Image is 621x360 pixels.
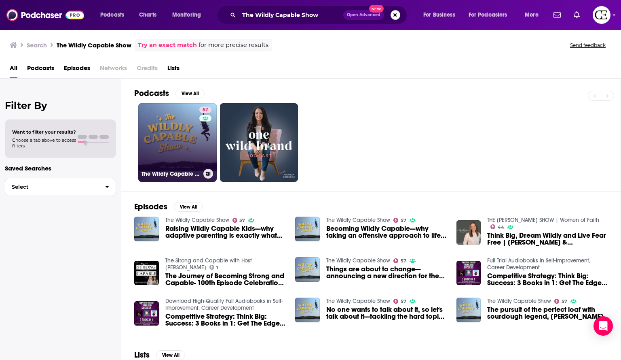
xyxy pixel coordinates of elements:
[295,257,320,282] img: Things are about to change—announcing a new direction for the show
[27,62,54,78] a: Podcasts
[562,300,567,303] span: 57
[326,257,390,264] a: The Wildly Capable Show
[139,9,156,21] span: Charts
[487,298,551,305] a: The Wildly Capable Show
[165,273,286,286] a: The Journey of Becoming Strong and Capable- 100th Episode Celebration with Brigette Heller and Ja...
[498,226,504,229] span: 44
[165,313,286,327] a: Competitive Strategy: Think Big: Success: 3 Books in 1: Get The Edge On The Competition, Accompli...
[393,299,406,304] a: 57
[27,41,47,49] h3: Search
[100,9,124,21] span: Podcasts
[463,9,519,21] button: open menu
[418,9,465,21] button: open menu
[138,40,197,50] a: Try an exact match
[5,164,116,172] p: Saved Searches
[167,62,180,78] a: Lists
[326,225,447,239] a: Becoming Wildly Capable—why taking an offensive approach to life allows you to squeeze more out o...
[134,350,150,360] h2: Lists
[487,217,599,224] a: THE ALITA REYNOLDS SHOW | Women of Faith
[209,265,218,270] a: 1
[487,232,608,246] a: Think Big, Dream Wildly and Live Fear Free | Alita Reynolds & Tracey Mitchell
[100,62,127,78] span: Networks
[456,220,481,245] img: Think Big, Dream Wildly and Live Fear Free | Alita Reynolds & Tracey Mitchell
[6,7,84,23] img: Podchaser - Follow, Share and Rate Podcasts
[134,350,185,360] a: ListsView All
[594,316,613,336] div: Open Intercom Messenger
[570,8,583,22] a: Show notifications dropdown
[554,299,567,304] a: 57
[165,273,286,286] span: The Journey of Becoming Strong and Capable- 100th Episode Celebration with [PERSON_NAME] and [PER...
[393,218,406,223] a: 57
[401,259,406,263] span: 57
[593,6,610,24] span: Logged in as cozyearthaudio
[593,6,610,24] img: User Profile
[199,107,211,113] a: 57
[295,217,320,241] a: Becoming Wildly Capable—why taking an offensive approach to life allows you to squeeze more out o...
[326,217,390,224] a: The Wildly Capable Show
[369,5,384,13] span: New
[487,273,608,286] a: Competitive Strategy: Think Big: Success: 3 Books in 1: Get The Edge On The Competition, Accompli...
[12,129,76,135] span: Want to filter your results?
[326,266,447,279] a: Things are about to change—announcing a new direction for the show
[393,258,406,263] a: 57
[487,257,590,271] a: Full Trial Audiobooks in Self-Improvement, Career Development
[487,306,608,320] a: The pursuit of the perfect loaf with sourdough legend, Maurizio Leo
[134,301,159,326] a: Competitive Strategy: Think Big: Success: 3 Books in 1: Get The Edge On The Competition, Accompli...
[347,13,380,17] span: Open Advanced
[10,62,17,78] a: All
[5,184,99,190] span: Select
[167,9,211,21] button: open menu
[343,10,384,20] button: Open AdvancedNew
[134,202,203,212] a: EpisodesView All
[165,257,252,271] a: The Strong and Capable with Host Brigette Heller
[593,6,610,24] button: Show profile menu
[456,298,481,322] a: The pursuit of the perfect loaf with sourdough legend, Maurizio Leo
[5,100,116,111] h2: Filter By
[216,266,218,270] span: 1
[232,218,245,223] a: 57
[401,300,406,303] span: 57
[134,217,159,241] img: Raising Wildly Capable Kids—why adaptive parenting is exactly what the next generation needs
[137,62,158,78] span: Credits
[134,261,159,285] img: The Journey of Becoming Strong and Capable- 100th Episode Celebration with Brigette Heller and Ja...
[401,219,406,222] span: 57
[239,219,245,222] span: 57
[134,88,169,98] h2: Podcasts
[326,306,447,320] a: No one wants to talk about it, so let's talk about it—tackling the hard topics with your kids (al...
[525,9,539,21] span: More
[239,9,343,21] input: Search podcasts, credits, & more...
[156,350,185,360] button: View All
[224,6,415,24] div: Search podcasts, credits, & more...
[138,103,217,182] a: 57The Wildly Capable Show
[456,261,481,285] img: Competitive Strategy: Think Big: Success: 3 Books in 1: Get The Edge On The Competition, Accompli...
[95,9,135,21] button: open menu
[568,42,608,49] button: Send feedback
[423,9,455,21] span: For Business
[326,298,390,305] a: The Wildly Capable Show
[134,9,161,21] a: Charts
[175,89,205,98] button: View All
[165,298,283,311] a: Download High-Quality Full Audiobooks in Self-Improvement, Career Development
[57,41,131,49] h3: The Wildly Capable Show
[203,106,208,114] span: 57
[172,9,201,21] span: Monitoring
[490,224,504,229] a: 44
[64,62,90,78] a: Episodes
[165,225,286,239] a: Raising Wildly Capable Kids—why adaptive parenting is exactly what the next generation needs
[295,298,320,322] img: No one wants to talk about it, so let's talk about it—tackling the hard topics with your kids (al...
[165,217,229,224] a: The Wildly Capable Show
[469,9,507,21] span: For Podcasters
